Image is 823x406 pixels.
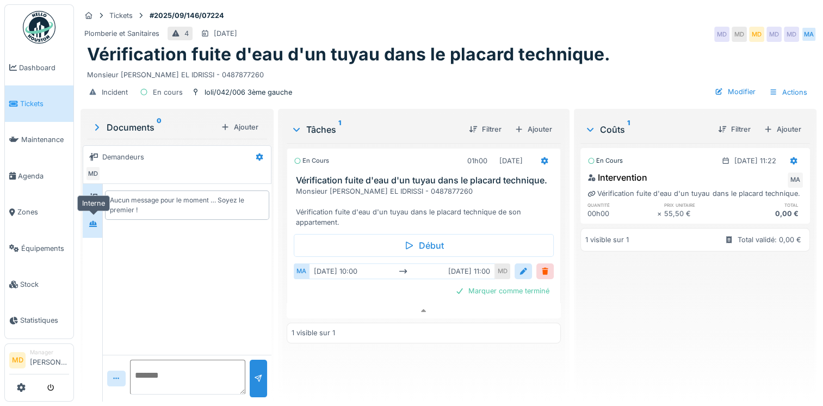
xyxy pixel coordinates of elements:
div: Marquer comme terminé [451,284,554,298]
a: Tickets [5,85,73,121]
strong: #2025/09/146/07224 [145,10,228,21]
span: Zones [17,207,69,217]
div: Demandeurs [102,152,144,162]
div: Monsieur [PERSON_NAME] EL IDRISSI - 0487877260 [87,65,810,80]
div: MA [801,27,816,42]
div: 00h00 [587,208,657,219]
h6: quantité [587,201,657,208]
div: [DATE] [499,156,523,166]
a: MD Manager[PERSON_NAME] [9,348,69,374]
div: MD [784,27,799,42]
div: Documents [91,121,216,134]
div: En cours [587,156,623,165]
div: MD [85,166,101,181]
div: 1 visible sur 1 [292,328,335,338]
a: Maintenance [5,122,73,158]
div: Filtrer [714,122,755,137]
span: Tickets [20,99,69,109]
div: Ajouter [216,120,263,134]
div: Plomberie et Sanitaires [84,28,159,39]
span: Statistiques [20,315,69,325]
li: MD [9,352,26,368]
a: Statistiques [5,303,73,339]
div: MD [495,263,510,279]
div: 4 [184,28,189,39]
div: Monsieur [PERSON_NAME] EL IDRISSI - 0487877260 Vérification fuite d'eau d'un tuyau dans le placar... [296,186,556,228]
div: MD [749,27,764,42]
sup: 1 [627,123,630,136]
h6: prix unitaire [664,201,734,208]
div: loli/042/006 3ème gauche [205,87,292,97]
div: Modifier [710,84,760,99]
div: Ajouter [510,122,556,137]
div: MD [714,27,729,42]
span: Maintenance [21,134,69,145]
a: Zones [5,194,73,230]
div: × [657,208,664,219]
div: [DATE] [214,28,237,39]
h3: Vérification fuite d'eau d'un tuyau dans le placard technique. [296,175,556,186]
a: Stock [5,266,73,302]
div: Interne [77,195,110,211]
span: Stock [20,279,69,290]
div: Intervention [587,171,647,184]
div: Coûts [585,123,709,136]
sup: 0 [157,121,162,134]
img: Badge_color-CXgf-gQk.svg [23,11,55,44]
a: Agenda [5,158,73,194]
li: [PERSON_NAME] [30,348,69,372]
div: [DATE] 10:00 [DATE] 11:00 [309,263,495,279]
div: 1 visible sur 1 [585,235,629,245]
div: Incident [102,87,128,97]
span: Équipements [21,243,69,254]
div: 0,00 € [733,208,803,219]
div: En cours [294,156,329,165]
div: Filtrer [465,122,506,137]
div: 01h00 [467,156,487,166]
div: Vérification fuite d'eau d'un tuyau dans le placard technique. [587,188,800,199]
div: MA [294,263,309,279]
div: Total validé: 0,00 € [738,235,801,245]
div: Aucun message pour le moment … Soyez le premier ! [110,195,264,215]
div: En cours [153,87,183,97]
div: Actions [764,84,812,100]
div: MD [732,27,747,42]
a: Équipements [5,230,73,266]
div: 55,50 € [664,208,734,219]
a: Dashboard [5,50,73,85]
div: [DATE] 11:22 [734,156,776,166]
h1: Vérification fuite d'eau d'un tuyau dans le placard technique. [87,44,610,65]
h6: total [733,201,803,208]
div: Tickets [109,10,133,21]
sup: 1 [338,123,341,136]
span: Agenda [18,171,69,181]
div: Tâches [291,123,460,136]
div: MA [788,173,803,188]
div: Manager [30,348,69,356]
div: Ajouter [759,122,806,137]
div: Début [294,234,554,257]
span: Dashboard [19,63,69,73]
div: MD [766,27,782,42]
